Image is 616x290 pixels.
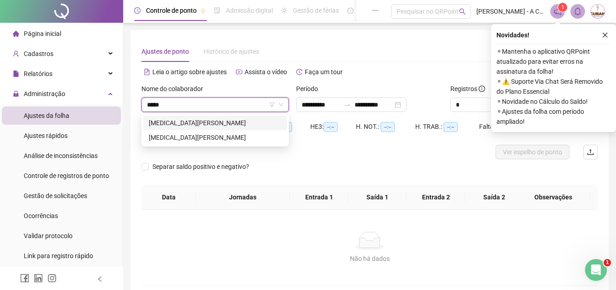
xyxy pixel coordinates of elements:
div: HE 3: [310,122,356,132]
span: left [97,276,103,282]
span: --:-- [324,122,338,132]
th: Entrada 1 [290,185,348,210]
span: close [602,32,608,38]
div: [MEDICAL_DATA][PERSON_NAME] [149,132,282,142]
span: Link para registro rápido [24,252,93,259]
span: [PERSON_NAME] - A Cubana Sorvetes Centro [476,6,545,16]
span: Ajustes da folha [24,112,69,119]
span: bell [574,7,582,15]
span: Assista o vídeo [245,68,287,76]
span: file [13,71,19,77]
th: Data [141,185,196,210]
span: Administração [24,90,65,97]
span: Página inicial [24,30,61,37]
span: ⚬ Novidade no Cálculo do Saldo! [496,97,611,107]
div: H. NOT.: [356,122,415,132]
span: Observações [523,192,583,202]
th: Saída 2 [465,185,523,210]
th: Jornadas [196,185,290,210]
span: Ajustes de ponto [141,48,189,55]
span: Cadastros [24,50,53,57]
span: upload [587,148,594,156]
div: YASMIN BARRETO DOS SANTOS [143,130,287,145]
span: instagram [47,274,57,283]
span: pushpin [200,8,206,14]
span: youtube [236,69,242,75]
span: ⚬ Mantenha o aplicativo QRPoint atualizado para evitar erros na assinatura da folha! [496,46,611,76]
span: sun [281,7,287,14]
span: 1 [604,259,611,266]
span: linkedin [34,274,43,283]
span: Faça um tour [305,68,343,76]
label: Nome do colaborador [141,84,209,94]
th: Observações [516,185,590,210]
span: Controle de ponto [146,7,197,14]
label: Período [296,84,324,94]
sup: 1 [558,3,567,12]
span: file-text [144,69,150,75]
span: info-circle [479,86,485,92]
span: Relatórios [24,70,52,77]
span: 1 [561,4,564,10]
span: Histórico de ajustes [204,48,259,55]
div: [MEDICAL_DATA][PERSON_NAME] [149,118,282,128]
span: --:-- [381,122,395,132]
img: 57499 [591,5,605,18]
span: Admissão digital [226,7,273,14]
span: Ocorrências [24,212,58,219]
span: Controle de registros de ponto [24,172,109,179]
span: Gestão de solicitações [24,192,87,199]
span: lock [13,91,19,97]
span: notification [553,7,562,15]
span: file-done [214,7,220,14]
span: home [13,31,19,37]
span: Faltas: [479,123,500,130]
span: Análise de inconsistências [24,152,98,159]
span: --:-- [444,122,458,132]
span: Registros [450,84,485,94]
span: dashboard [347,7,354,14]
span: user-add [13,51,19,57]
span: filter [269,102,275,107]
th: Entrada 2 [407,185,465,210]
span: Novidades ! [496,30,529,40]
span: Leia o artigo sobre ajustes [152,68,227,76]
span: ⚬ Ajustes da folha com período ampliado! [496,107,611,127]
span: to [344,101,351,108]
div: Não há dados [152,254,587,264]
span: Ajustes rápidos [24,132,68,139]
span: Gestão de férias [293,7,339,14]
span: down [278,102,284,107]
span: clock-circle [134,7,141,14]
span: facebook [20,274,29,283]
div: YASMIN ALVES MACEDO [143,116,287,130]
th: Saída 1 [348,185,407,210]
div: H. TRAB.: [415,122,479,132]
span: Validar protocolo [24,232,73,239]
button: Ver espelho de ponto [496,145,569,159]
iframe: Intercom live chat [585,259,607,281]
span: ⚬ ⚠️ Suporte Via Chat Será Removido do Plano Essencial [496,76,611,97]
span: search [459,8,466,15]
span: ellipsis [372,7,378,14]
span: swap-right [344,101,351,108]
span: Separar saldo positivo e negativo? [149,162,253,172]
span: history [296,69,303,75]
